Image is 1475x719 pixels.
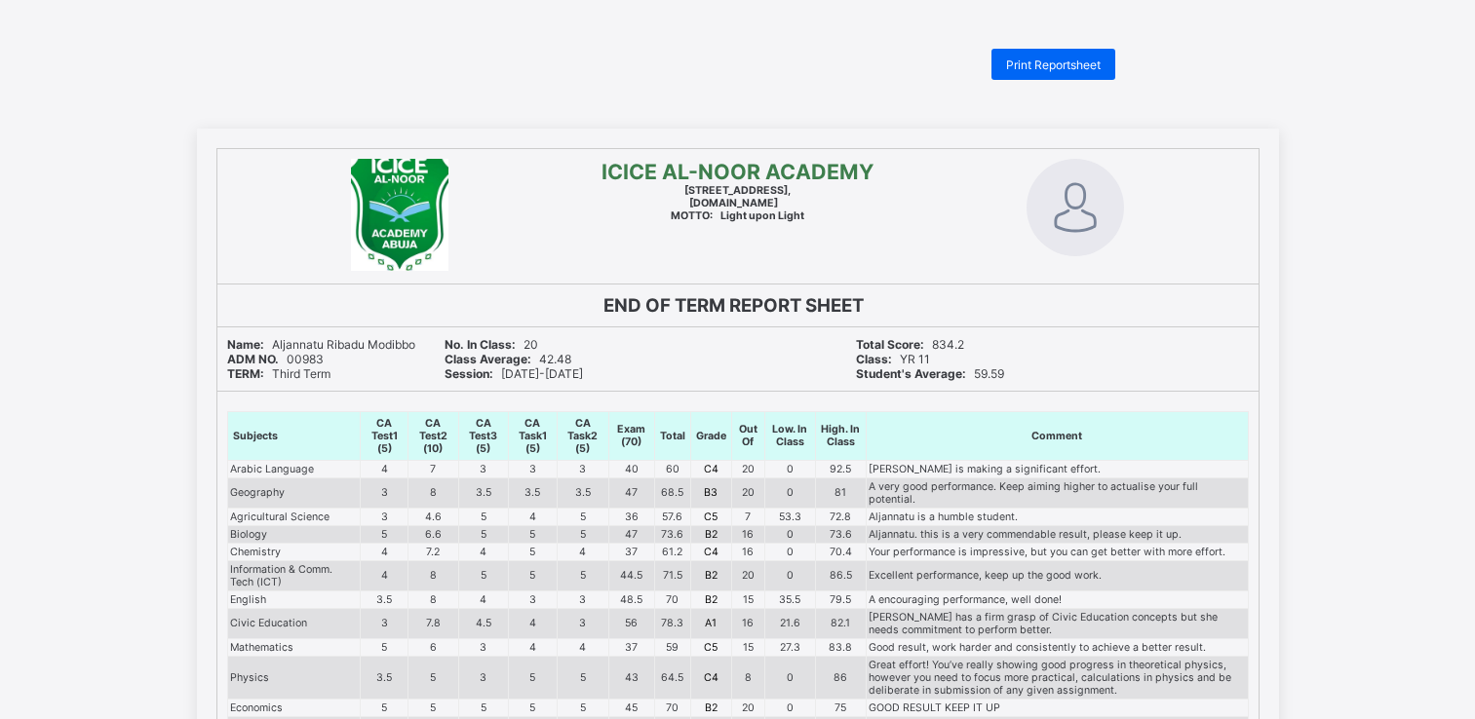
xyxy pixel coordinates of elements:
[508,477,558,508] td: 3.5
[608,543,654,560] td: 37
[867,460,1248,477] td: [PERSON_NAME] is making a significant effort.
[867,411,1248,460] th: Comment
[765,460,816,477] td: 0
[765,608,816,638] td: 21.6
[608,638,654,656] td: 37
[558,477,609,508] td: 3.5
[815,525,867,543] td: 73.6
[227,477,361,508] td: Geography
[361,656,408,699] td: 3.5
[654,477,690,508] td: 68.5
[731,590,764,608] td: 15
[445,337,516,352] b: No. In Class:
[227,656,361,699] td: Physics
[361,608,408,638] td: 3
[856,366,966,381] b: Student's Average:
[458,508,508,525] td: 5
[867,699,1248,716] td: GOOD RESULT KEEP IT UP
[458,590,508,608] td: 4
[458,543,508,560] td: 4
[815,608,867,638] td: 82.1
[408,656,458,699] td: 5
[867,508,1248,525] td: Aljannatu is a humble student.
[815,460,867,477] td: 92.5
[508,508,558,525] td: 4
[867,560,1248,590] td: Excellent performance, keep up the good work.
[867,477,1248,508] td: A very good performance. Keep aiming higher to actualise your full potential.
[867,525,1248,543] td: Aljannatu. this is a very commendable result, please keep it up.
[654,656,690,699] td: 64.5
[445,337,538,352] span: 20
[608,608,654,638] td: 56
[765,508,816,525] td: 53.3
[458,460,508,477] td: 3
[608,560,654,590] td: 44.5
[458,699,508,716] td: 5
[815,590,867,608] td: 79.5
[867,590,1248,608] td: A encouraging performance, well done!
[227,366,264,381] b: TERM:
[558,543,609,560] td: 4
[690,543,731,560] td: C4
[227,560,361,590] td: Information & Comm. Tech (ICT)
[867,656,1248,699] td: Great effort! You’ve really showing good progress in theoretical physics, however you need to foc...
[408,560,458,590] td: 8
[445,366,493,381] b: Session:
[361,543,408,560] td: 4
[361,477,408,508] td: 3
[731,525,764,543] td: 16
[671,209,713,222] b: MOTTO:
[227,699,361,716] td: Economics
[508,460,558,477] td: 3
[458,638,508,656] td: 3
[815,638,867,656] td: 83.8
[458,656,508,699] td: 3
[608,460,654,477] td: 40
[408,477,458,508] td: 8
[408,460,458,477] td: 7
[227,508,361,525] td: Agricultural Science
[654,460,690,477] td: 60
[361,460,408,477] td: 4
[867,543,1248,560] td: Your performance is impressive, but you can get better with more effort.
[508,560,558,590] td: 5
[731,508,764,525] td: 7
[558,656,609,699] td: 5
[408,638,458,656] td: 6
[445,352,571,366] span: 42.48
[731,460,764,477] td: 20
[458,525,508,543] td: 5
[690,460,731,477] td: C4
[690,656,731,699] td: C4
[856,337,924,352] b: Total Score:
[765,590,816,608] td: 35.5
[508,543,558,560] td: 5
[227,337,415,352] span: Aljannatu Ribadu Modibbo
[731,638,764,656] td: 15
[408,590,458,608] td: 8
[765,638,816,656] td: 27.3
[608,508,654,525] td: 36
[731,560,764,590] td: 20
[227,543,361,560] td: Chemistry
[508,411,558,460] th: CA Task1 (5)
[408,543,458,560] td: 7.2
[445,366,583,381] span: [DATE]-[DATE]
[815,699,867,716] td: 75
[684,184,791,197] span: [STREET_ADDRESS],
[765,543,816,560] td: 0
[508,608,558,638] td: 4
[765,560,816,590] td: 0
[654,638,690,656] td: 59
[458,560,508,590] td: 5
[731,411,764,460] th: Out Of
[227,608,361,638] td: Civic Education
[690,560,731,590] td: B2
[654,699,690,716] td: 70
[603,294,864,317] b: END OF TERM REPORT SHEET
[227,352,279,366] b: ADM NO.
[227,337,264,352] b: Name:
[731,477,764,508] td: 20
[361,411,408,460] th: CA Test1 (5)
[361,525,408,543] td: 5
